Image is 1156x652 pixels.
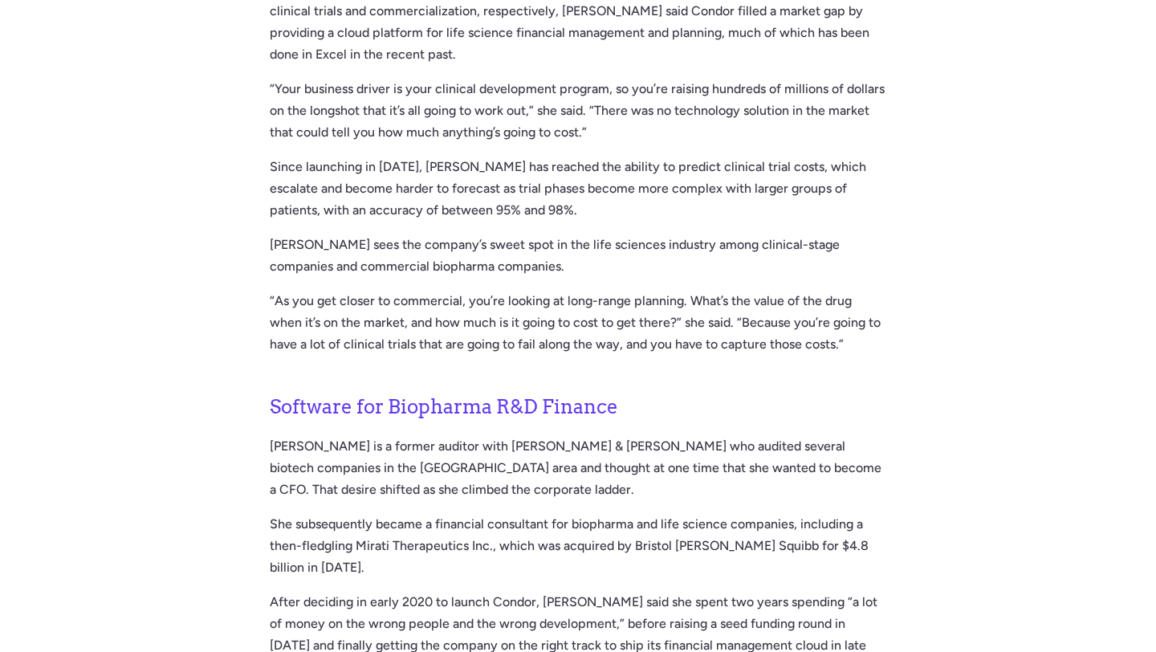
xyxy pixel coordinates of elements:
[270,156,886,221] p: Since launching in [DATE], [PERSON_NAME] has reached the ability to predict clinical trial costs,...
[270,290,886,355] p: “As you get closer to commercial, you’re looking at long-range planning. What’s the value of the ...
[270,368,886,427] h3: Software for Biopharma R&D Finance
[270,234,886,277] p: [PERSON_NAME] sees the company’s sweet spot in the life sciences industry among clinical-stage co...
[270,513,886,578] p: She subsequently became a financial consultant for biopharma and life science companies, includin...
[270,78,886,143] p: “Your business driver is your clinical development program, so you’re raising hundreds of million...
[270,435,886,500] p: [PERSON_NAME] is a former auditor with [PERSON_NAME] & [PERSON_NAME] who audited several biotech ...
